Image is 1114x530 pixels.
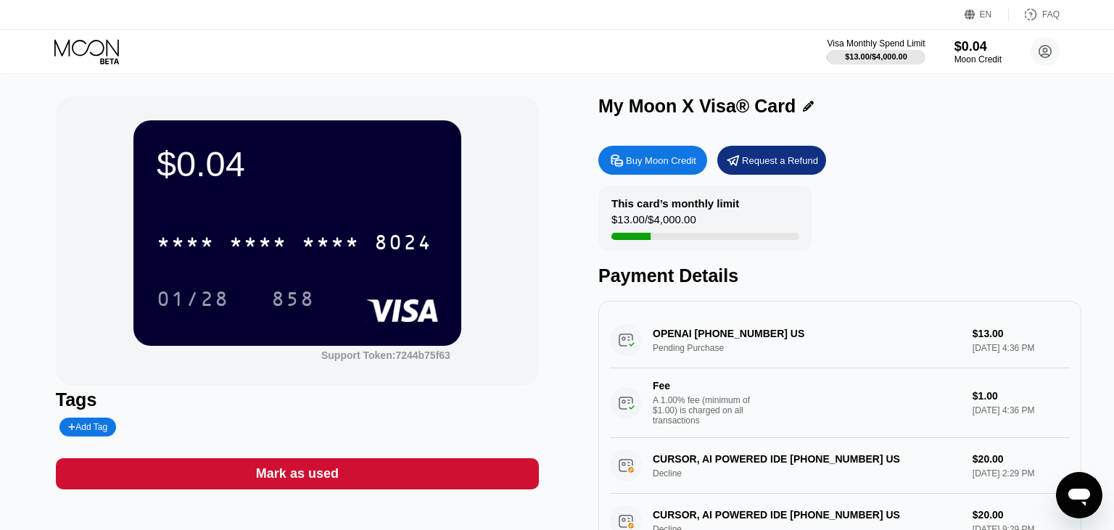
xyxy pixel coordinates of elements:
[954,54,1002,65] div: Moon Credit
[973,405,1070,415] div: [DATE] 4:36 PM
[68,422,107,432] div: Add Tag
[954,39,1002,54] div: $0.04
[374,233,432,256] div: 8024
[157,144,438,184] div: $0.04
[56,389,539,410] div: Tags
[598,146,707,175] div: Buy Moon Credit
[321,349,450,361] div: Support Token: 7244b75f63
[653,380,754,392] div: Fee
[610,368,1070,438] div: FeeA 1.00% fee (minimum of $1.00) is charged on all transactions$1.00[DATE] 4:36 PM
[321,349,450,361] div: Support Token:7244b75f63
[256,465,339,482] div: Mark as used
[598,96,796,117] div: My Moon X Visa® Card
[1042,9,1060,20] div: FAQ
[1056,472,1102,518] iframe: Кнопка запуска окна обмена сообщениями
[980,9,992,20] div: EN
[827,38,925,49] div: Visa Monthly Spend Limit
[742,154,818,167] div: Request a Refund
[973,390,1070,402] div: $1.00
[1009,7,1060,22] div: FAQ
[954,39,1002,65] div: $0.04Moon Credit
[146,281,240,317] div: 01/28
[59,418,116,436] div: Add Tag
[965,7,1009,22] div: EN
[845,52,907,61] div: $13.00 / $4,000.00
[626,154,696,167] div: Buy Moon Credit
[653,395,762,426] div: A 1.00% fee (minimum of $1.00) is charged on all transactions
[271,289,315,312] div: 858
[56,458,539,489] div: Mark as used
[827,38,925,65] div: Visa Monthly Spend Limit$13.00/$4,000.00
[157,289,229,312] div: 01/28
[598,265,1081,286] div: Payment Details
[717,146,826,175] div: Request a Refund
[611,197,739,210] div: This card’s monthly limit
[260,281,326,317] div: 858
[611,213,696,233] div: $13.00 / $4,000.00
